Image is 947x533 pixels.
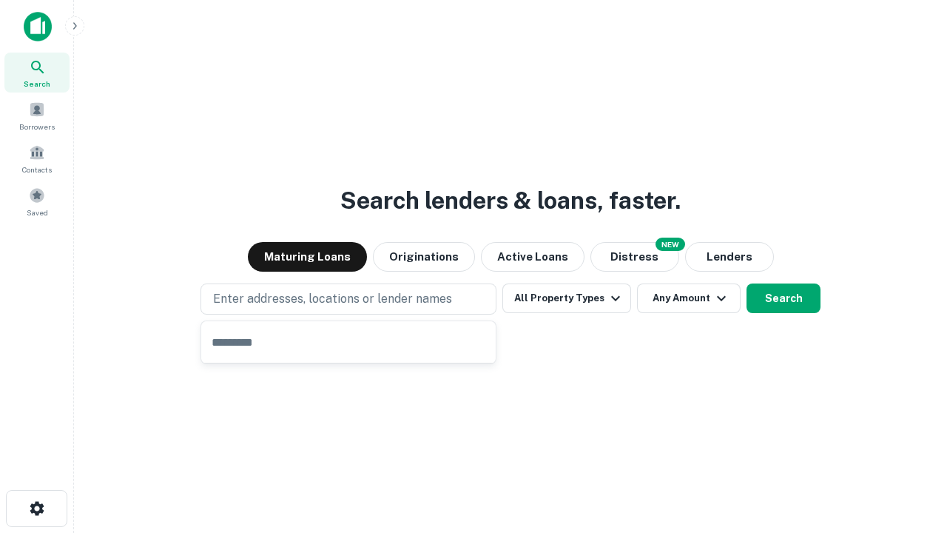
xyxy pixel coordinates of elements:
button: Search distressed loans with lien and other non-mortgage details. [590,242,679,272]
button: Maturing Loans [248,242,367,272]
span: Saved [27,207,48,218]
img: capitalize-icon.png [24,12,52,41]
span: Search [24,78,50,90]
a: Borrowers [4,95,70,135]
a: Saved [4,181,70,221]
button: Search [747,284,820,313]
p: Enter addresses, locations or lender names [213,290,452,308]
h3: Search lenders & loans, faster. [340,183,681,218]
span: Borrowers [19,121,55,133]
button: Any Amount [637,284,741,313]
a: Search [4,53,70,93]
span: Contacts [22,164,52,175]
a: Contacts [4,138,70,178]
button: All Property Types [502,284,631,313]
button: Active Loans [481,242,584,272]
iframe: Chat Widget [873,415,947,486]
button: Enter addresses, locations or lender names [200,284,496,315]
button: Originations [373,242,475,272]
div: NEW [656,238,685,251]
button: Lenders [685,242,774,272]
